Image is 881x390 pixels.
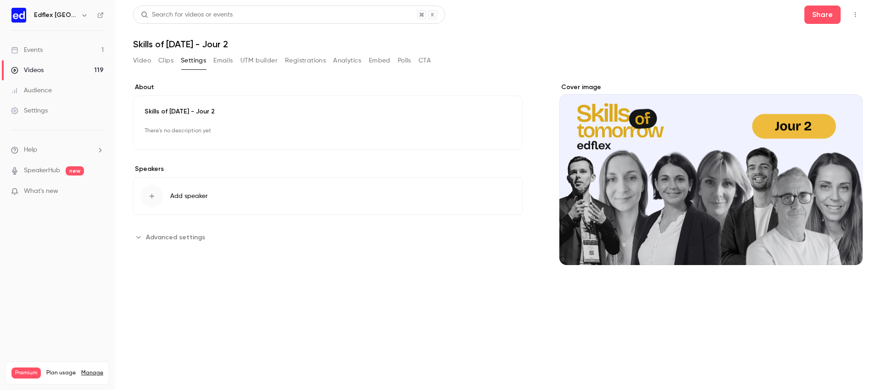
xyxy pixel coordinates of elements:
div: Audience [11,86,52,95]
section: Advanced settings [133,230,523,244]
button: Analytics [333,53,362,68]
button: Embed [369,53,390,68]
span: Add speaker [170,192,208,201]
button: Video [133,53,151,68]
label: Speakers [133,164,523,174]
button: CTA [418,53,431,68]
button: Advanced settings [133,230,211,244]
h1: Skills of [DATE] - Jour 2 [133,39,863,50]
h6: Edflex [GEOGRAPHIC_DATA] [34,11,77,20]
img: Edflex France [11,8,26,23]
button: Emails [213,53,233,68]
li: help-dropdown-opener [11,145,104,155]
span: new [66,166,84,175]
button: Top Bar Actions [848,7,863,22]
div: Videos [11,66,44,75]
button: Add speaker [133,177,523,215]
span: Plan usage [46,369,76,377]
label: Cover image [559,83,863,92]
button: UTM builder [240,53,278,68]
span: What's new [24,187,58,196]
a: SpeakerHub [24,166,60,175]
button: Polls [398,53,411,68]
button: Share [804,6,841,24]
div: Search for videos or events [141,10,233,20]
a: Manage [81,369,103,377]
button: Settings [181,53,206,68]
section: Cover image [559,83,863,265]
span: Advanced settings [146,232,205,242]
span: Help [24,145,37,155]
iframe: Noticeable Trigger [93,187,104,196]
label: About [133,83,523,92]
div: Events [11,45,43,55]
p: There's no description yet [145,124,511,138]
span: Premium [11,367,41,379]
button: Clips [158,53,173,68]
p: Skills of [DATE] - Jour 2 [145,107,511,116]
button: Registrations [285,53,326,68]
div: Settings [11,106,48,115]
